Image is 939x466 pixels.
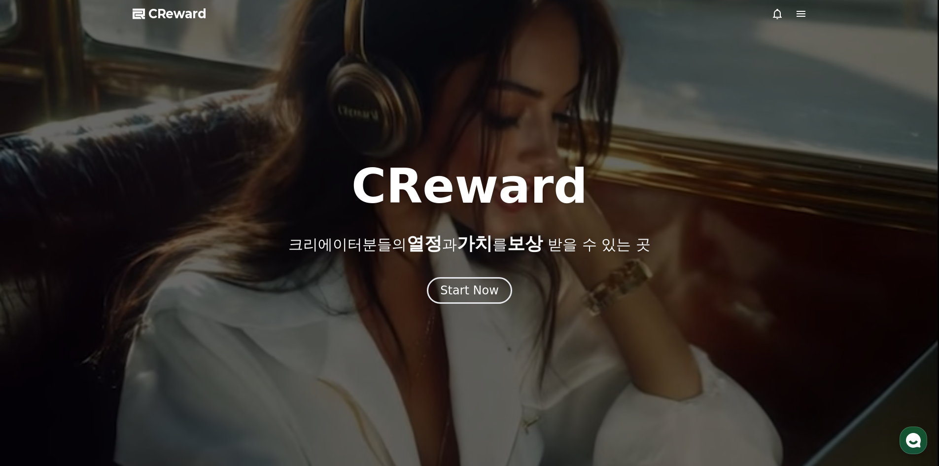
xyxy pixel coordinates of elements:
[148,6,207,22] span: CReward
[427,277,512,304] button: Start Now
[133,6,207,22] a: CReward
[351,163,588,210] h1: CReward
[407,233,442,253] span: 열정
[440,283,499,298] div: Start Now
[457,233,492,253] span: 가치
[288,234,650,253] p: 크리에이터분들의 과 를 받을 수 있는 곳
[427,287,512,296] a: Start Now
[507,233,543,253] span: 보상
